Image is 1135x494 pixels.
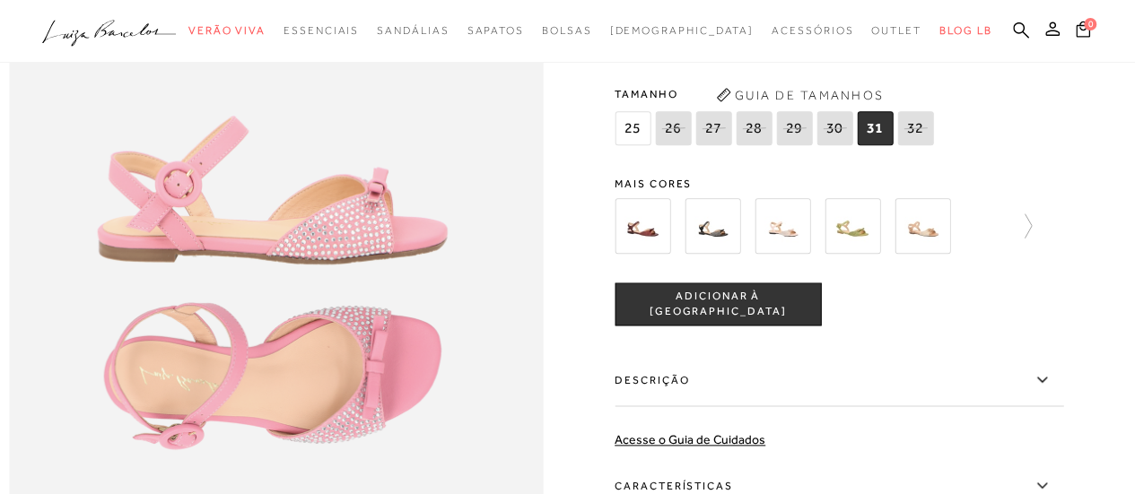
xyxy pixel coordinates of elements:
img: SANDÁLIA INFANTIL RASTEIRA EM CAMURÇA BEGE COM CRISTAIS [895,198,950,254]
a: categoryNavScreenReaderText [772,14,853,48]
img: SANDÁLIA INFANTIL LAÇO MALBEC [615,198,670,254]
span: Acessórios [772,24,853,37]
img: SANDÁLIA INFANTIL LAÇO PRETO [685,198,740,254]
a: categoryNavScreenReaderText [284,14,359,48]
a: Acesse o Guia de Cuidados [615,432,765,446]
span: 0 [1084,18,1096,30]
a: categoryNavScreenReaderText [377,14,449,48]
label: Descrição [615,354,1063,406]
span: Mais cores [615,178,1063,189]
img: SANDÁLIA INFANTIL LAÇO ROSA [755,198,810,254]
a: categoryNavScreenReaderText [542,14,592,48]
span: BLOG LB [939,24,991,37]
span: 30 [816,111,852,145]
span: [DEMOGRAPHIC_DATA] [609,24,754,37]
span: 29 [776,111,812,145]
span: 31 [857,111,893,145]
a: categoryNavScreenReaderText [467,14,523,48]
span: 26 [655,111,691,145]
span: 32 [897,111,933,145]
button: Guia de Tamanhos [710,81,889,109]
span: 28 [736,111,772,145]
a: BLOG LB [939,14,991,48]
a: categoryNavScreenReaderText [188,14,266,48]
span: Bolsas [542,24,592,37]
button: 0 [1070,20,1096,44]
span: 25 [615,111,650,145]
a: categoryNavScreenReaderText [871,14,921,48]
span: Essenciais [284,24,359,37]
span: Outlet [871,24,921,37]
span: Sapatos [467,24,523,37]
a: noSubCategoriesText [609,14,754,48]
span: 27 [695,111,731,145]
span: Tamanho [615,81,938,108]
button: ADICIONAR À [GEOGRAPHIC_DATA] [615,282,821,325]
span: Sandálias [377,24,449,37]
span: ADICIONAR À [GEOGRAPHIC_DATA] [616,289,820,320]
img: SANDÁLIA INFANTIL LAÇO VERDE MUSGO [825,198,880,254]
span: Verão Viva [188,24,266,37]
